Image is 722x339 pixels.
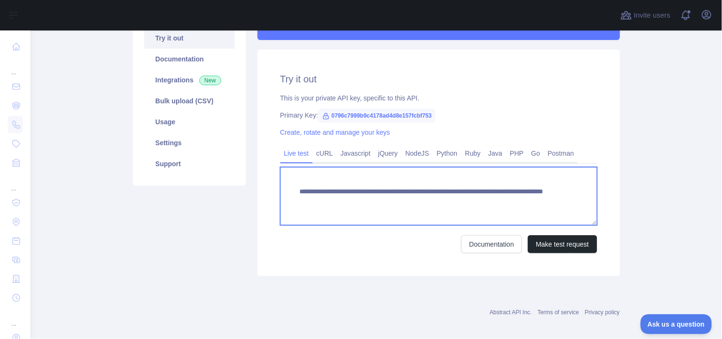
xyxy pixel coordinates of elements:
[144,111,235,132] a: Usage
[485,146,506,161] a: Java
[8,57,23,76] div: ...
[280,72,597,86] h2: Try it out
[144,90,235,111] a: Bulk upload (CSV)
[538,309,579,316] a: Terms of service
[199,76,221,85] span: New
[280,146,313,161] a: Live test
[144,49,235,70] a: Documentation
[280,129,390,136] a: Create, rotate and manage your keys
[490,309,532,316] a: Abstract API Inc.
[544,146,578,161] a: Postman
[634,10,671,21] span: Invite users
[619,8,673,23] button: Invite users
[641,314,712,334] iframe: Toggle Customer Support
[280,110,597,120] div: Primary Key:
[313,146,337,161] a: cURL
[144,28,235,49] a: Try it out
[461,235,522,253] a: Documentation
[144,70,235,90] a: Integrations New
[433,146,462,161] a: Python
[280,93,597,103] div: This is your private API key, specific to this API.
[528,235,597,253] button: Make test request
[527,146,544,161] a: Go
[506,146,528,161] a: PHP
[8,173,23,192] div: ...
[337,146,375,161] a: Javascript
[144,132,235,153] a: Settings
[8,309,23,328] div: ...
[585,309,620,316] a: Privacy policy
[402,146,433,161] a: NodeJS
[461,146,485,161] a: Ruby
[375,146,402,161] a: jQuery
[144,153,235,174] a: Support
[318,109,436,123] span: 0796c7999b9c4178ad4d8e157fcbf753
